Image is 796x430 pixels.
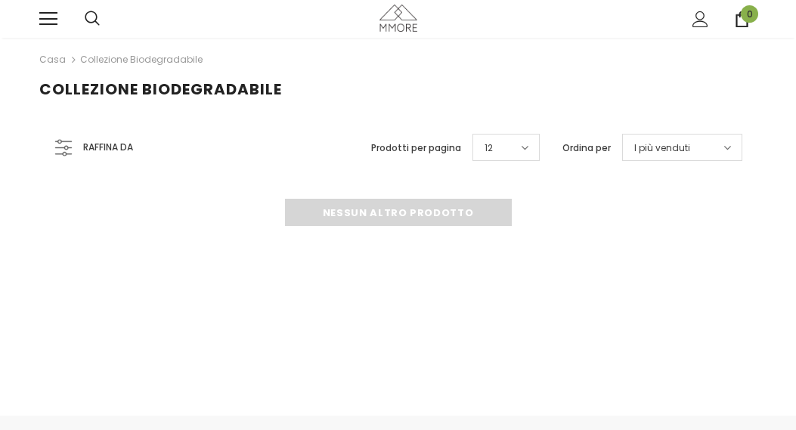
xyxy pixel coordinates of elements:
a: Collezione biodegradabile [80,53,203,66]
label: Prodotti per pagina [371,141,461,156]
label: Ordina per [562,141,611,156]
a: Casa [39,51,66,69]
span: Raffina da [83,139,133,156]
img: Casi MMORE [379,5,417,31]
span: Collezione biodegradabile [39,79,282,100]
span: I più venduti [634,141,690,156]
a: 0 [734,11,750,27]
span: 12 [485,141,493,156]
span: 0 [741,5,758,23]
